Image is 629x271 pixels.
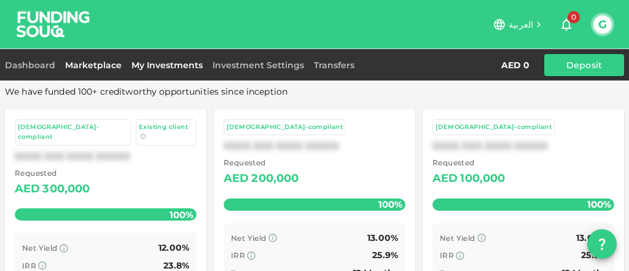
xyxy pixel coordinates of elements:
span: Requested [15,167,90,179]
div: XXXX XXX XXXX XXXXX [15,151,197,162]
span: IRR [231,251,245,260]
div: 300,000 [42,179,90,199]
span: العربية [509,19,533,30]
span: Requested [224,157,299,169]
a: Transfers [309,60,359,71]
a: Dashboard [5,60,60,71]
span: 100% [584,195,614,213]
span: Net Yield [440,234,475,243]
div: 100,000 [460,169,505,189]
div: XXXX XXX XXXX XXXXX [224,140,405,152]
span: 25.9% [372,249,398,261]
span: 13.00% [367,232,398,243]
a: Marketplace [60,60,127,71]
span: 23.8% [163,260,189,271]
span: Net Yield [22,243,58,253]
button: G [593,15,612,34]
span: 100% [166,206,197,224]
div: [DEMOGRAPHIC_DATA]-compliant [18,122,128,143]
div: AED 0 [501,60,529,71]
div: [DEMOGRAPHIC_DATA]-compliant [227,122,343,133]
span: 0 [568,11,580,23]
span: Existing client [139,123,188,131]
a: My Investments [127,60,208,71]
span: 25.9% [581,249,607,261]
div: AED [432,169,458,189]
div: AED [224,169,249,189]
span: 13.00% [576,232,607,243]
span: IRR [22,261,36,270]
div: AED [15,179,40,199]
button: 0 [554,12,579,37]
div: [DEMOGRAPHIC_DATA]-compliant [436,122,552,133]
span: We have funded 100+ creditworthy opportunities since inception [5,86,287,97]
span: 12.00% [158,242,189,253]
button: question [587,229,617,259]
div: 200,000 [251,169,299,189]
div: XXXX XXX XXXX XXXXX [432,140,614,152]
a: Investment Settings [208,60,309,71]
span: Requested [432,157,506,169]
span: 100% [375,195,405,213]
button: Deposit [544,54,624,76]
span: IRR [440,251,454,260]
span: Net Yield [231,234,267,243]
